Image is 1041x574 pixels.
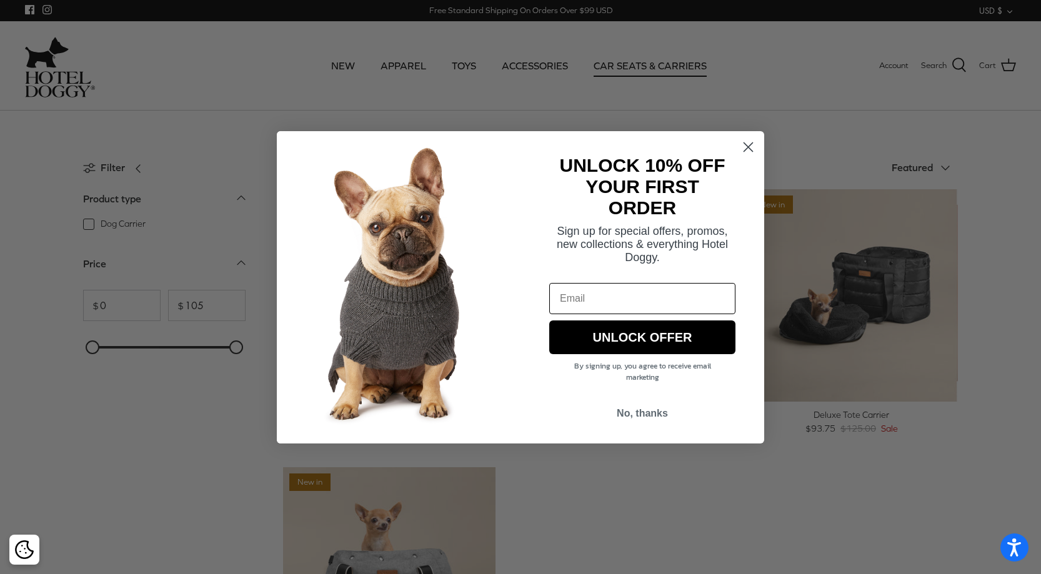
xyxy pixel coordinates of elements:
button: Close dialog [737,136,759,158]
button: Cookie policy [13,539,35,561]
input: Email [549,283,735,314]
img: Cookie policy [15,540,34,559]
img: 7cf315d2-500c-4d0a-a8b4-098d5756016d.jpeg [277,131,520,443]
span: Sign up for special offers, promos, new collections & everything Hotel Doggy. [557,225,728,264]
span: By signing up, you agree to receive email marketing [574,360,711,383]
button: UNLOCK OFFER [549,320,735,354]
div: Cookie policy [9,535,39,565]
strong: UNLOCK 10% OFF YOUR FIRST ORDER [559,155,725,218]
button: No, thanks [549,402,735,425]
